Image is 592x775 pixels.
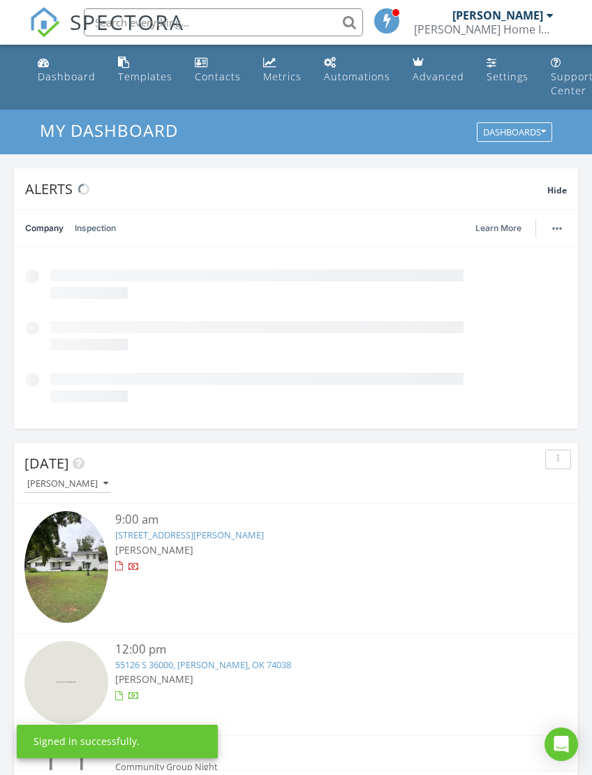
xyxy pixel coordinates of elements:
[24,511,568,626] a: 9:00 am [STREET_ADDRESS][PERSON_NAME] [PERSON_NAME]
[40,119,178,142] span: My Dashboard
[115,760,523,774] div: Community Group Night
[195,70,241,83] div: Contacts
[258,50,307,90] a: Metrics
[24,641,568,728] a: 12:00 pm 55126 S 36000, [PERSON_NAME], OK 74038 [PERSON_NAME]
[115,641,523,658] div: 12:00 pm
[483,128,546,138] div: Dashboards
[481,50,534,90] a: Settings
[487,70,528,83] div: Settings
[552,227,562,230] img: ellipsis-632cfdd7c38ec3a7d453.svg
[38,70,96,83] div: Dashboard
[263,70,302,83] div: Metrics
[29,19,184,48] a: SPECTORA
[115,543,193,556] span: [PERSON_NAME]
[25,179,547,198] div: Alerts
[115,658,291,671] a: 55126 S 36000, [PERSON_NAME], OK 74038
[115,672,193,686] span: [PERSON_NAME]
[84,8,363,36] input: Search everything...
[27,479,108,489] div: [PERSON_NAME]
[75,210,116,246] a: Inspection
[34,735,140,748] div: Signed in successfully.
[115,529,264,541] a: [STREET_ADDRESS][PERSON_NAME]
[24,454,69,473] span: [DATE]
[477,123,552,142] button: Dashboards
[115,743,523,760] div: 3:00 pm
[24,641,108,725] img: streetview
[24,511,108,622] img: 9372580%2Fcover_photos%2FcpuDigJYOVxgXP0FlNVd%2Fsmall.9372580-1756302683363
[413,70,464,83] div: Advanced
[115,511,523,529] div: 9:00 am
[545,728,578,761] div: Open Intercom Messenger
[475,221,530,235] a: Learn More
[112,50,178,90] a: Templates
[324,70,390,83] div: Automations
[29,7,60,38] img: The Best Home Inspection Software - Spectora
[547,184,567,196] span: Hide
[25,210,64,246] a: Company
[118,70,172,83] div: Templates
[452,8,543,22] div: [PERSON_NAME]
[318,50,396,90] a: Automations (Basic)
[414,22,554,36] div: Tucker Home Inspections
[32,50,101,90] a: Dashboard
[189,50,246,90] a: Contacts
[24,475,111,494] button: [PERSON_NAME]
[407,50,470,90] a: Advanced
